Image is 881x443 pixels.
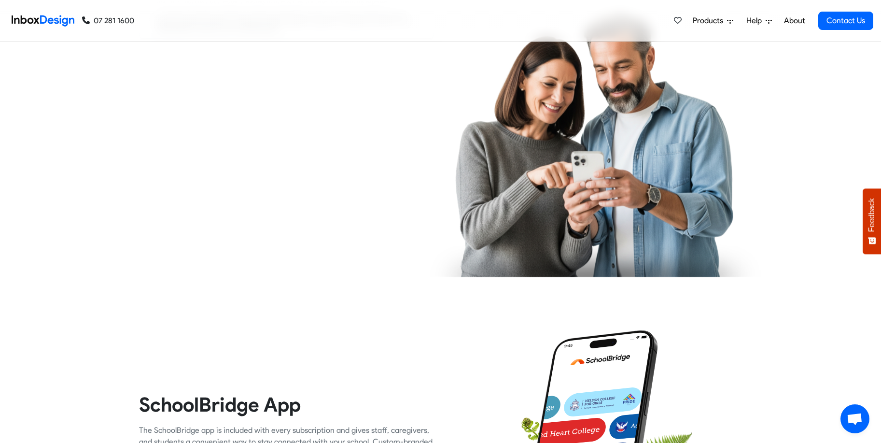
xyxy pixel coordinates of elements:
span: Feedback [867,198,876,232]
button: Feedback - Show survey [863,188,881,254]
div: Open chat [840,404,869,433]
a: Contact Us [818,12,873,30]
span: Help [746,15,766,27]
a: Products [689,11,737,30]
a: About [781,11,808,30]
a: 07 281 1600 [82,15,134,27]
a: Help [742,11,776,30]
span: Products [693,15,727,27]
img: parents_using_phone.png [429,9,760,277]
heading: SchoolBridge App [139,392,434,417]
